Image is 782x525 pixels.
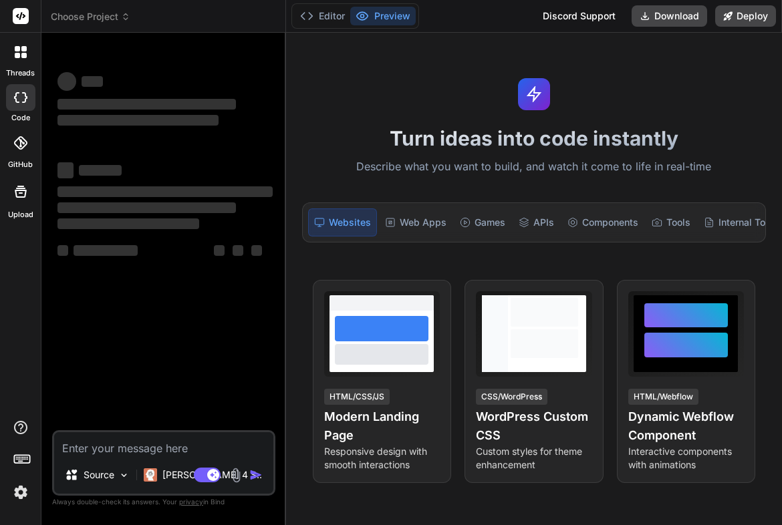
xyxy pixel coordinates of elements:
button: Deploy [715,5,776,27]
div: Websites [308,208,377,236]
div: APIs [513,208,559,236]
img: Claude 4 Sonnet [144,468,157,482]
label: code [11,112,30,124]
span: ‌ [57,115,219,126]
button: Editor [295,7,350,25]
div: Components [562,208,644,236]
p: Source [84,468,114,482]
span: ‌ [251,245,262,256]
label: threads [6,67,35,79]
div: HTML/CSS/JS [324,389,390,405]
p: Interactive components with animations [628,445,744,472]
p: [PERSON_NAME] 4 S.. [162,468,262,482]
h1: Turn ideas into code instantly [294,126,774,150]
span: ‌ [74,245,138,256]
span: ‌ [57,218,199,229]
span: ‌ [57,245,68,256]
p: Responsive design with smooth interactions [324,445,440,472]
p: Describe what you want to build, and watch it come to life in real-time [294,158,774,176]
div: Web Apps [380,208,452,236]
label: GitHub [8,159,33,170]
span: Choose Project [51,10,130,23]
div: Games [454,208,511,236]
span: ‌ [57,72,76,91]
span: ‌ [79,165,122,176]
p: Always double-check its answers. Your in Bind [52,496,275,508]
button: Preview [350,7,416,25]
img: icon [249,468,263,482]
p: Custom styles for theme enhancement [476,445,592,472]
div: Tools [646,208,696,236]
img: Pick Models [118,470,130,481]
span: ‌ [57,162,74,178]
span: ‌ [214,245,225,256]
img: settings [9,481,32,504]
span: privacy [179,498,203,506]
div: HTML/Webflow [628,389,698,405]
span: ‌ [57,202,236,213]
div: Discord Support [535,5,624,27]
h4: Modern Landing Page [324,407,440,445]
img: attachment [229,468,244,483]
h4: WordPress Custom CSS [476,407,592,445]
span: ‌ [57,99,236,110]
button: Download [632,5,707,27]
label: Upload [8,209,33,220]
span: ‌ [57,186,273,197]
div: CSS/WordPress [476,389,547,405]
span: ‌ [82,76,103,87]
span: ‌ [233,245,243,256]
h4: Dynamic Webflow Component [628,407,744,445]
